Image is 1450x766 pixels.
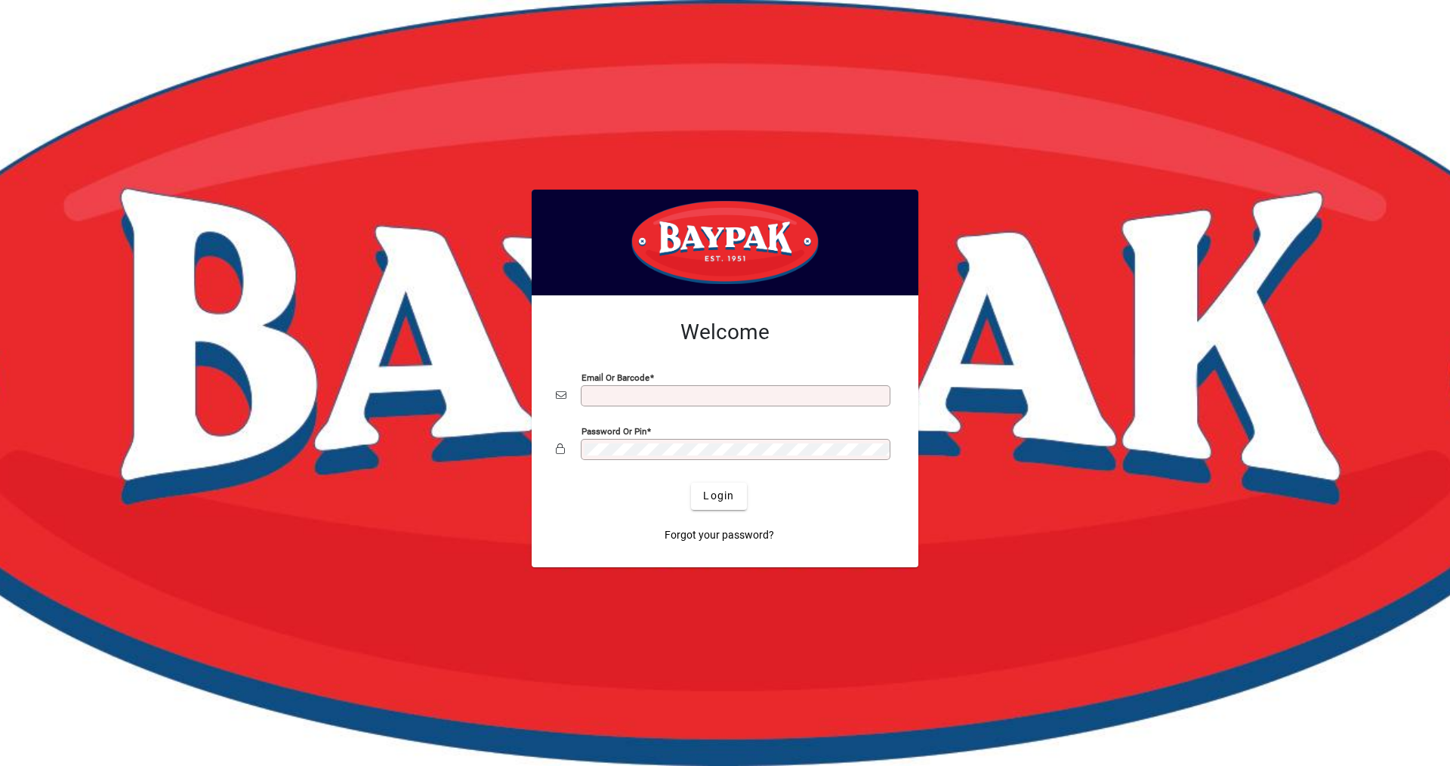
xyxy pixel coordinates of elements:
[556,320,894,345] h2: Welcome
[582,425,646,436] mat-label: Password or Pin
[659,522,780,549] a: Forgot your password?
[665,527,774,543] span: Forgot your password?
[582,372,649,382] mat-label: Email or Barcode
[703,488,734,504] span: Login
[691,483,746,510] button: Login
